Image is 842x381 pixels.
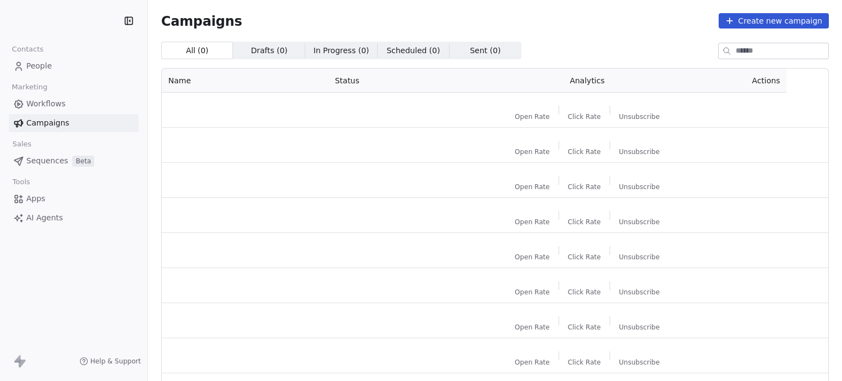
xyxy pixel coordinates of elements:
[328,69,480,93] th: Status
[515,288,550,297] span: Open Rate
[9,57,139,75] a: People
[72,156,94,167] span: Beta
[568,218,601,226] span: Click Rate
[568,288,601,297] span: Click Rate
[7,79,52,95] span: Marketing
[26,98,66,110] span: Workflows
[515,323,550,332] span: Open Rate
[8,174,35,190] span: Tools
[314,45,369,56] span: In Progress ( 0 )
[9,95,139,113] a: Workflows
[568,112,601,121] span: Click Rate
[695,69,787,93] th: Actions
[9,114,139,132] a: Campaigns
[568,147,601,156] span: Click Rate
[386,45,440,56] span: Scheduled ( 0 )
[568,253,601,261] span: Click Rate
[515,147,550,156] span: Open Rate
[26,212,63,224] span: AI Agents
[719,13,829,29] button: Create new campaign
[619,147,659,156] span: Unsubscribe
[9,209,139,227] a: AI Agents
[619,323,659,332] span: Unsubscribe
[515,218,550,226] span: Open Rate
[568,183,601,191] span: Click Rate
[515,183,550,191] span: Open Rate
[515,112,550,121] span: Open Rate
[568,323,601,332] span: Click Rate
[26,155,68,167] span: Sequences
[619,253,659,261] span: Unsubscribe
[8,136,36,152] span: Sales
[515,358,550,367] span: Open Rate
[161,13,242,29] span: Campaigns
[26,117,69,129] span: Campaigns
[26,193,45,204] span: Apps
[480,69,695,93] th: Analytics
[568,358,601,367] span: Click Rate
[251,45,288,56] span: Drafts ( 0 )
[470,45,500,56] span: Sent ( 0 )
[162,69,328,93] th: Name
[90,357,141,366] span: Help & Support
[79,357,141,366] a: Help & Support
[7,41,48,58] span: Contacts
[619,183,659,191] span: Unsubscribe
[515,253,550,261] span: Open Rate
[26,60,52,72] span: People
[9,152,139,170] a: SequencesBeta
[619,112,659,121] span: Unsubscribe
[619,358,659,367] span: Unsubscribe
[9,190,139,208] a: Apps
[619,288,659,297] span: Unsubscribe
[619,218,659,226] span: Unsubscribe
